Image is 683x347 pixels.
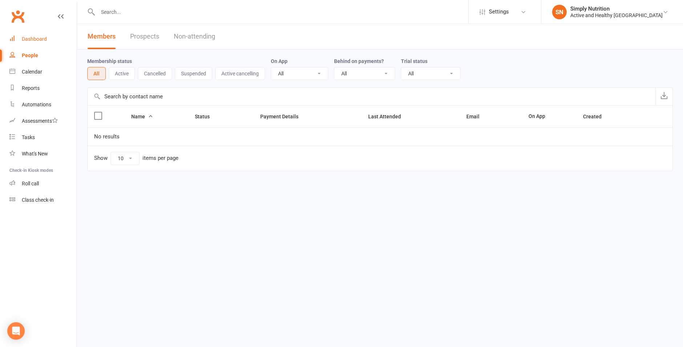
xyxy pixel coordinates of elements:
[466,114,487,119] span: Email
[334,58,384,64] label: Behind on payments?
[88,88,655,105] input: Search by contact name
[9,47,77,64] a: People
[552,5,567,19] div: SN
[195,114,218,119] span: Status
[260,114,306,119] span: Payment Details
[7,322,25,340] div: Open Intercom Messenger
[96,7,468,17] input: Search...
[88,24,116,49] a: Members
[131,112,153,121] button: Name
[9,113,77,129] a: Assessments
[9,7,27,25] a: Clubworx
[22,52,38,58] div: People
[109,67,135,80] button: Active
[88,127,672,146] td: No results
[9,146,77,162] a: What's New
[9,80,77,96] a: Reports
[138,67,172,80] button: Cancelled
[9,64,77,80] a: Calendar
[94,152,178,165] div: Show
[466,112,487,121] button: Email
[368,112,409,121] button: Last Attended
[131,114,153,119] span: Name
[401,58,427,64] label: Trial status
[583,114,610,119] span: Created
[22,197,54,203] div: Class check-in
[9,31,77,47] a: Dashboard
[22,118,58,124] div: Assessments
[142,155,178,161] div: items per page
[570,12,663,19] div: Active and Healthy [GEOGRAPHIC_DATA]
[87,67,106,80] button: All
[22,85,40,91] div: Reports
[22,181,39,186] div: Roll call
[522,106,576,127] th: On App
[271,58,288,64] label: On App
[583,112,610,121] button: Created
[368,114,409,119] span: Last Attended
[215,67,265,80] button: Active cancelling
[130,24,159,49] a: Prospects
[22,134,35,140] div: Tasks
[22,102,51,107] div: Automations
[22,69,42,75] div: Calendar
[9,96,77,113] a: Automations
[9,129,77,146] a: Tasks
[22,36,47,42] div: Dashboard
[195,112,218,121] button: Status
[174,24,215,49] a: Non-attending
[570,5,663,12] div: Simply Nutrition
[9,176,77,192] a: Roll call
[489,4,509,20] span: Settings
[9,192,77,208] a: Class kiosk mode
[175,67,212,80] button: Suspended
[260,112,306,121] button: Payment Details
[87,58,132,64] label: Membership status
[22,151,48,157] div: What's New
